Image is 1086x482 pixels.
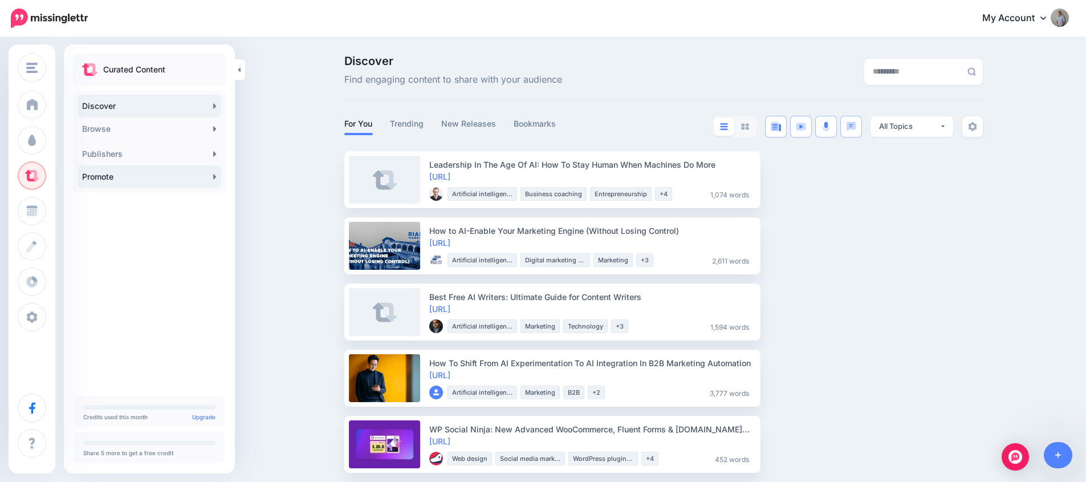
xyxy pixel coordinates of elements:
[78,165,221,188] a: Promote
[429,187,443,201] img: 61762406_414633959090486_4200527562230726656_o-bsa86369_thumb.jpg
[344,55,562,67] span: Discover
[26,63,38,73] img: menu.png
[429,225,754,237] div: How to AI-Enable Your Marketing Engine (Without Losing Control)
[520,319,560,333] li: Marketing
[967,67,976,76] img: search-grey-6.png
[344,72,562,87] span: Find engaging content to share with your audience
[448,187,517,201] li: Artificial intelligence
[710,452,754,465] li: 452 words
[448,452,492,465] li: Web design
[568,452,638,465] li: WordPress plugins & news
[720,123,728,130] img: list-blue.png
[429,159,754,171] div: Leadership In The Age Of AI: How To Stay Human When Machines Do More
[448,319,517,333] li: Artificial intelligence
[11,9,88,28] img: Missinglettr
[520,253,590,267] li: Digital marketing strategy
[495,452,565,465] li: Social media marketing
[968,122,977,131] img: settings-grey.png
[706,187,754,201] li: 1,074 words
[103,63,165,76] p: Curated Content
[441,117,497,131] a: New Releases
[429,304,450,314] a: [URL]
[846,121,856,131] img: chat-square-blue.png
[593,253,633,267] li: Marketing
[514,117,556,131] a: Bookmarks
[429,238,450,248] a: [URL]
[429,319,443,333] img: 8H70T1G7C1OSJSWIP4LMURR0GZ02FKMZ_thumb.png
[641,452,658,465] li: +4
[796,123,806,131] img: video-blue.png
[563,386,584,399] li: B2B
[429,386,443,399] img: user_default_image.png
[429,172,450,181] a: [URL]
[1002,443,1029,471] div: Open Intercom Messenger
[520,386,560,399] li: Marketing
[429,436,450,446] a: [URL]
[822,121,830,132] img: microphone.png
[429,423,754,435] div: WP Social Ninja: New Advanced WooCommerce, Fluent Forms & [DOMAIN_NAME] Integrations
[971,5,1069,33] a: My Account
[78,143,221,165] a: Publishers
[390,117,424,131] a: Trending
[706,319,754,333] li: 1,594 words
[82,63,97,76] img: curate.png
[588,386,605,399] li: +2
[448,386,517,399] li: Artificial intelligence
[429,370,450,380] a: [URL]
[78,118,221,140] a: Browse
[741,123,749,130] img: grid-grey.png
[707,253,754,267] li: 2,611 words
[871,116,953,137] button: All Topics
[771,122,781,131] img: article-blue.png
[78,95,221,118] a: Discover
[563,319,608,333] li: Technology
[448,253,517,267] li: Artificial intelligence
[429,452,443,465] img: F748YBGTFEGJ0AU8Z2NXBER5KZVERQJF_thumb.png
[429,253,443,267] img: 74400927_2541562552624184_6518002996444397568_n-bsa92563_thumb.png
[879,121,939,132] div: All Topics
[636,253,653,267] li: +3
[344,117,373,131] a: For You
[520,187,587,201] li: Business coaching
[590,187,652,201] li: Entrepreneurship
[655,187,672,201] li: +4
[705,386,754,399] li: 3,777 words
[429,291,754,303] div: Best Free AI Writers: Ultimate Guide for Content Writers
[611,319,628,333] li: +3
[429,357,754,369] div: How To Shift From AI Experimentation To AI Integration In B2B Marketing Automation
